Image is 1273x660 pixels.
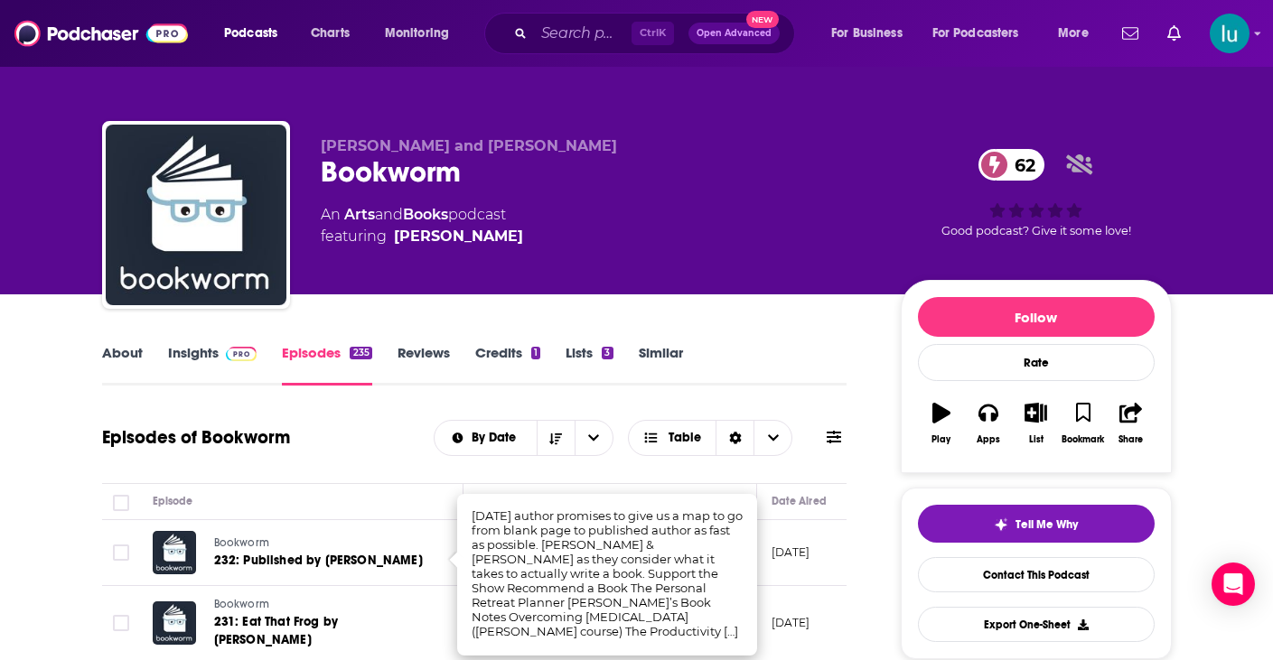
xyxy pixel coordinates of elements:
[731,491,753,513] button: Column Actions
[602,347,613,359] div: 3
[214,614,339,647] span: 231: Eat That Frog by [PERSON_NAME]
[385,21,449,46] span: Monitoring
[772,490,827,512] div: Date Aired
[1060,391,1107,456] button: Bookmark
[575,421,613,455] button: open menu
[214,552,429,570] a: 232: Published by [PERSON_NAME]
[472,508,743,638] span: [DATE] author promises to give us a map to go from blank page to published author as fast as poss...
[1045,19,1111,48] button: open menu
[977,434,1000,445] div: Apps
[214,536,269,549] span: Bookworm
[168,344,257,386] a: InsightsPodchaser Pro
[978,149,1044,181] a: 62
[102,426,290,449] h1: Episodes of Bookworm
[311,21,350,46] span: Charts
[106,125,286,305] img: Bookworm
[965,391,1012,456] button: Apps
[214,598,269,610] span: Bookworm
[531,347,540,359] div: 1
[321,226,523,247] span: featuring
[1058,21,1089,46] span: More
[153,490,193,512] div: Episode
[628,420,793,456] button: Choose View
[772,544,810,560] p: [DATE]
[472,432,522,444] span: By Date
[1119,434,1143,445] div: Share
[566,344,613,386] a: Lists3
[113,544,129,561] span: Toggle select row
[113,615,129,631] span: Toggle select row
[901,137,1172,249] div: 62Good podcast? Give it some love!
[537,421,575,455] button: Sort Direction
[639,344,683,386] a: Similar
[819,19,925,48] button: open menu
[434,420,613,456] h2: Choose List sort
[997,149,1044,181] span: 62
[321,137,617,154] span: [PERSON_NAME] and [PERSON_NAME]
[224,21,277,46] span: Podcasts
[918,505,1155,543] button: tell me why sparkleTell Me Why
[501,13,812,54] div: Search podcasts, credits, & more...
[632,22,674,45] span: Ctrl K
[350,347,371,359] div: 235
[697,29,772,38] span: Open Advanced
[478,490,536,512] div: Description
[932,21,1019,46] span: For Podcasters
[214,613,431,649] a: 231: Eat That Frog by [PERSON_NAME]
[403,206,448,223] a: Books
[1062,434,1104,445] div: Bookmark
[1029,434,1044,445] div: List
[214,597,431,613] a: Bookworm
[299,19,360,48] a: Charts
[435,432,537,444] button: open menu
[214,535,429,552] a: Bookworm
[214,553,423,568] span: 232: Published by [PERSON_NAME]
[746,11,779,28] span: New
[918,557,1155,592] a: Contact This Podcast
[918,344,1155,381] div: Rate
[321,204,523,247] div: An podcast
[1212,562,1255,606] div: Open Intercom Messenger
[375,206,403,223] span: and
[772,615,810,630] p: [DATE]
[226,347,257,361] img: Podchaser Pro
[394,226,523,247] a: Mike Schmitz
[1210,14,1250,53] span: Logged in as lusodano
[102,344,143,386] a: About
[941,224,1131,237] span: Good podcast? Give it some love!
[282,344,371,386] a: Episodes235
[831,21,903,46] span: For Business
[398,344,450,386] a: Reviews
[14,16,188,51] img: Podchaser - Follow, Share and Rate Podcasts
[1115,18,1146,49] a: Show notifications dropdown
[1210,14,1250,53] button: Show profile menu
[1016,517,1078,532] span: Tell Me Why
[918,607,1155,642] button: Export One-Sheet
[1210,14,1250,53] img: User Profile
[688,23,780,44] button: Open AdvancedNew
[534,19,632,48] input: Search podcasts, credits, & more...
[211,19,301,48] button: open menu
[372,19,473,48] button: open menu
[1012,391,1059,456] button: List
[921,19,1045,48] button: open menu
[931,434,950,445] div: Play
[918,391,965,456] button: Play
[1107,391,1154,456] button: Share
[344,206,375,223] a: Arts
[669,432,701,444] span: Table
[994,517,1008,532] img: tell me why sparkle
[1160,18,1188,49] a: Show notifications dropdown
[918,297,1155,337] button: Follow
[475,344,540,386] a: Credits1
[716,421,754,455] div: Sort Direction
